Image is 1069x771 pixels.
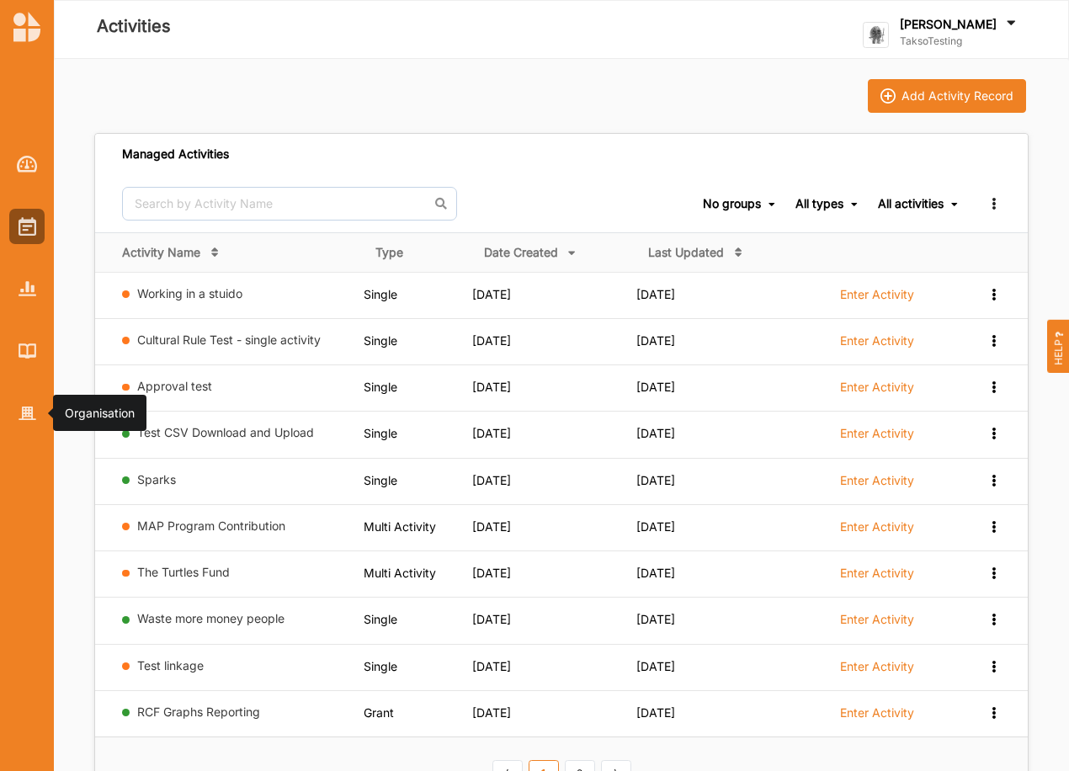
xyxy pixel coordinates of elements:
label: Enter Activity [840,612,914,627]
label: Enter Activity [840,333,914,348]
a: Activities [9,209,45,244]
a: Test CSV Download and Upload [137,425,314,439]
img: Reports [19,281,36,295]
a: Working in a stuido [137,286,242,300]
img: Dashboard [17,156,38,173]
label: TaksoTesting [900,35,1019,48]
span: [DATE] [636,426,675,440]
img: Activities [19,217,36,236]
span: [DATE] [472,380,511,394]
span: [DATE] [636,659,675,673]
a: Enter Activity [840,565,914,590]
a: RCF Graphs Reporting [137,705,260,719]
div: Last Updated [648,245,724,260]
span: [DATE] [636,380,675,394]
a: Cultural Rule Test - single activity [137,332,321,347]
th: Type [364,232,472,272]
a: Sparks [137,472,176,487]
label: Enter Activity [840,659,914,674]
div: Add Activity Record [901,88,1013,104]
a: Organisation [9,396,45,431]
span: Single [364,473,397,487]
span: [DATE] [636,519,675,534]
div: Organisation [65,405,135,422]
span: Single [364,426,397,440]
span: [DATE] [636,566,675,580]
span: Single [364,333,397,348]
a: Enter Activity [840,286,914,311]
span: [DATE] [472,705,511,720]
a: Approval test [137,379,212,393]
label: Enter Activity [840,287,914,302]
div: Managed Activities [122,146,229,162]
label: Enter Activity [840,473,914,488]
label: Enter Activity [840,566,914,581]
label: Enter Activity [840,705,914,720]
a: Enter Activity [840,705,914,730]
span: [DATE] [636,705,675,720]
span: [DATE] [636,612,675,626]
a: Reports [9,271,45,306]
div: All activities [878,196,944,211]
label: Enter Activity [840,426,914,441]
a: The Turtles Fund [137,565,230,579]
span: [DATE] [636,473,675,487]
span: [DATE] [472,287,511,301]
span: Single [364,659,397,673]
a: Enter Activity [840,518,914,544]
span: [DATE] [472,519,511,534]
button: iconAdd Activity Record [868,79,1026,113]
span: [DATE] [472,426,511,440]
div: All types [795,196,843,211]
span: [DATE] [472,659,511,673]
a: Library [9,333,45,369]
a: Enter Activity [840,658,914,683]
span: [DATE] [636,333,675,348]
a: MAP Program Contribution [137,518,285,533]
label: Enter Activity [840,380,914,395]
label: [PERSON_NAME] [900,17,997,32]
span: [DATE] [472,566,511,580]
a: Waste more money people [137,611,285,625]
span: Grant [364,705,394,720]
span: [DATE] [636,287,675,301]
span: Single [364,380,397,394]
label: Activities [97,13,171,40]
div: Date Created [484,245,558,260]
a: Enter Activity [840,472,914,497]
a: Test linkage [137,658,204,673]
a: Enter Activity [840,332,914,358]
img: icon [880,88,896,104]
span: Single [364,612,397,626]
span: Multi Activity [364,566,436,580]
input: Search by Activity Name [122,187,457,221]
a: Enter Activity [840,611,914,636]
div: No groups [703,196,761,211]
a: Enter Activity [840,425,914,450]
a: Dashboard [9,146,45,182]
label: Enter Activity [840,519,914,534]
img: logo [863,22,889,48]
img: Library [19,343,36,358]
a: Enter Activity [840,379,914,404]
img: logo [13,12,40,42]
span: [DATE] [472,333,511,348]
span: [DATE] [472,473,511,487]
span: [DATE] [472,612,511,626]
div: Activity Name [122,245,200,260]
span: Single [364,287,397,301]
span: Multi Activity [364,519,436,534]
img: Organisation [19,407,36,421]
